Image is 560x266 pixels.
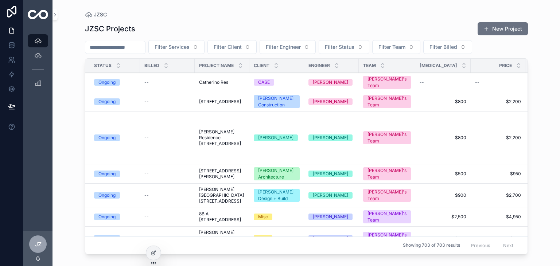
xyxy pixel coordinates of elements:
a: $2,500 [420,214,466,220]
span: [STREET_ADDRESS] [199,99,241,105]
a: $500 [420,171,466,177]
div: Ongoing [98,134,116,141]
div: [PERSON_NAME]'s Team [367,189,407,202]
a: $800 [420,135,466,141]
a: JZSC [85,11,107,18]
span: Client [254,63,269,69]
div: [PERSON_NAME]'s Team [367,167,407,180]
button: Select Button [319,40,369,54]
div: [PERSON_NAME] Design + Build [258,189,295,202]
div: [PERSON_NAME] [313,235,348,242]
a: [PERSON_NAME]'s Team [363,95,411,108]
span: Team [363,63,376,69]
a: [PERSON_NAME] Residence [STREET_ADDRESS] [199,230,245,247]
a: [PERSON_NAME]'s Team [363,189,411,202]
a: $2,200 [475,135,521,141]
div: Misc [258,235,268,242]
div: [PERSON_NAME] Construction [258,95,295,108]
a: [STREET_ADDRESS][PERSON_NAME] [199,168,245,180]
div: Ongoing [98,235,116,242]
a: [PERSON_NAME]'s Team [363,232,411,245]
a: Ongoing [94,192,136,199]
a: [PERSON_NAME] [254,134,300,141]
span: Engineer [308,63,330,69]
div: [PERSON_NAME]'s Team [367,232,407,245]
a: [PERSON_NAME] [308,134,354,141]
a: [PERSON_NAME]'s Team [363,167,411,180]
div: Ongoing [98,98,116,105]
a: -- [475,79,521,85]
a: [PERSON_NAME] [308,79,354,86]
a: $2,200 [475,99,521,105]
a: Misc [254,235,300,242]
div: [PERSON_NAME] [313,192,348,199]
span: Catherino Res [199,79,228,85]
div: Ongoing [98,214,116,220]
span: -- [420,79,424,85]
a: $950 [475,171,521,177]
a: [PERSON_NAME] [308,235,354,242]
a: [PERSON_NAME] Construction [254,95,300,108]
div: [PERSON_NAME] [313,171,348,177]
a: New Project [478,22,528,35]
a: -- [420,79,466,85]
div: [PERSON_NAME] Architecture [258,167,295,180]
a: [PERSON_NAME] [308,171,354,177]
span: JZSC [94,11,107,18]
div: [PERSON_NAME]'s Team [367,76,407,89]
span: JZ [35,240,42,249]
a: -- [144,99,190,105]
span: -- [144,192,149,198]
a: $900 [420,192,466,198]
a: [PERSON_NAME] Residence [STREET_ADDRESS] [199,129,245,146]
a: Ongoing [94,235,136,242]
a: $800 [475,235,521,241]
span: Price [499,63,512,69]
div: [PERSON_NAME] [313,98,348,105]
span: -- [144,235,149,241]
span: Filter Engineer [266,43,301,51]
span: -- [144,171,149,177]
a: Ongoing [94,98,136,105]
a: 8B A [STREET_ADDRESS] [199,211,245,223]
button: Select Button [260,40,316,54]
a: -- [144,235,190,241]
div: Ongoing [98,79,116,86]
div: Ongoing [98,192,116,199]
button: Select Button [207,40,257,54]
span: Status [94,63,112,69]
span: Billed [144,63,159,69]
a: $2,700 [475,192,521,198]
div: Ongoing [98,171,116,177]
a: -- [144,214,190,220]
a: [PERSON_NAME][GEOGRAPHIC_DATA] [STREET_ADDRESS] [199,187,245,204]
a: -- [144,79,190,85]
a: Ongoing [94,134,136,141]
span: -- [475,79,479,85]
a: -- [144,171,190,177]
a: -- [144,135,190,141]
span: Filter Client [214,43,242,51]
div: CASE [258,79,270,86]
a: $800 [420,99,466,105]
a: Ongoing [94,214,136,220]
span: Project Name [199,63,234,69]
div: [PERSON_NAME] [258,134,293,141]
a: [PERSON_NAME] [308,98,354,105]
div: [PERSON_NAME] [313,79,348,86]
a: [PERSON_NAME]'s Team [363,131,411,144]
span: Filter Status [325,43,354,51]
a: $4,950 [475,214,521,220]
span: Filter Team [378,43,405,51]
